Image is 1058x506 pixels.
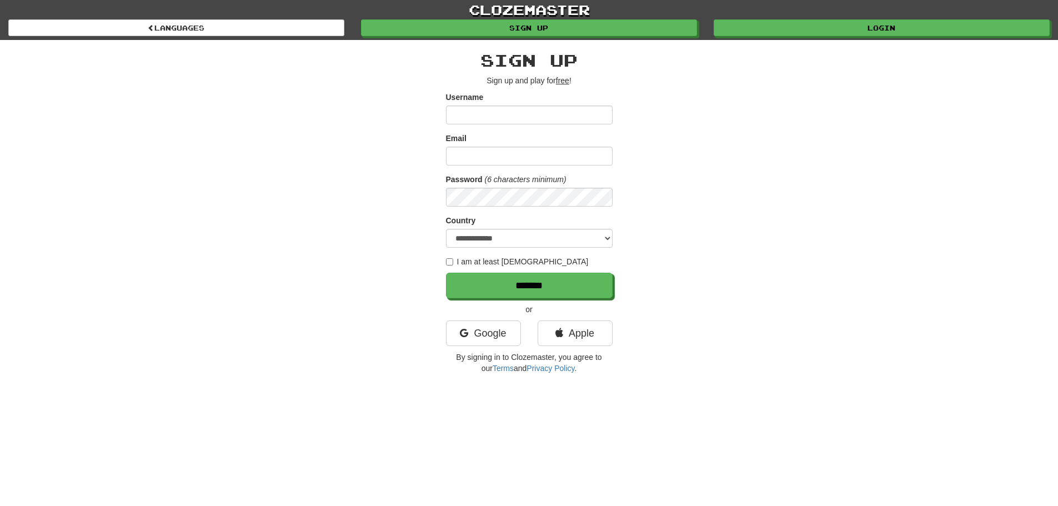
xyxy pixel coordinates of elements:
[527,364,574,373] a: Privacy Policy
[556,76,569,85] u: free
[446,174,483,185] label: Password
[446,75,613,86] p: Sign up and play for !
[446,304,613,315] p: or
[714,19,1050,36] a: Login
[446,258,453,265] input: I am at least [DEMOGRAPHIC_DATA]
[446,51,613,69] h2: Sign up
[493,364,514,373] a: Terms
[446,215,476,226] label: Country
[8,19,344,36] a: Languages
[446,256,589,267] label: I am at least [DEMOGRAPHIC_DATA]
[361,19,697,36] a: Sign up
[446,92,484,103] label: Username
[446,352,613,374] p: By signing in to Clozemaster, you agree to our and .
[446,320,521,346] a: Google
[446,133,467,144] label: Email
[538,320,613,346] a: Apple
[485,175,566,184] em: (6 characters minimum)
